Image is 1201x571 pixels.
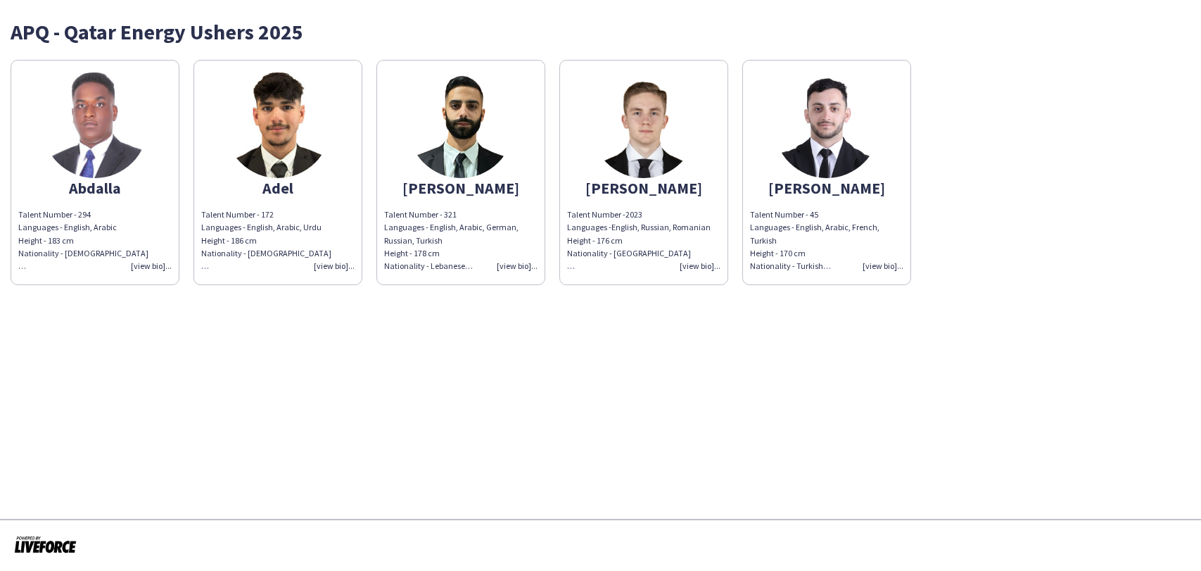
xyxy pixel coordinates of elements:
[18,222,117,232] span: Languages - English, Arabic
[201,182,355,194] div: Adel
[18,182,172,194] div: Abdalla
[567,209,711,271] span: Talent Number -2023 Languages -English, Russian, Romanian Height - 176 cm Nationality - [GEOGRAPH...
[750,182,903,194] div: [PERSON_NAME]
[14,534,77,554] img: Powered by Liveforce
[384,209,519,271] span: Talent Number - 321 Languages - English, Arabic, German, Russian, Turkish Height - 178 cm Nationa...
[591,73,697,178] img: thumb-ec3047b5-4fb5-48fc-a1c0-6fc59cbcdf6c.png
[774,73,879,178] img: thumb-40ff2c9b-ebbd-4311-97ef-3bcbfbccfb02.png
[384,182,538,194] div: [PERSON_NAME]
[201,209,274,220] span: Talent Number - 172
[201,248,331,258] span: Nationality - [DEMOGRAPHIC_DATA]
[201,222,322,245] span: Languages - English, Arabic, Urdu Height - 186 cm
[18,235,74,246] span: Height - 183 cm
[750,260,903,272] div: Nationality - Turkish
[42,73,148,178] img: thumb-e61f9c85-7fd5-47f9-b524-67d8794aca7f.png
[567,182,720,194] div: [PERSON_NAME]
[225,73,331,178] img: thumb-6665b35a09934.jpeg
[18,209,91,220] span: Talent Number - 294
[11,21,1190,42] div: APQ - Qatar Energy Ushers 2025
[750,209,879,258] span: Talent Number - 45 Languages - English, Arabic, French, Turkish Height - 170 cm
[408,73,514,178] img: thumb-496e2a89-a99d-47c4-93e3-aa2961131a26.png
[18,248,148,258] span: Nationality - [DEMOGRAPHIC_DATA]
